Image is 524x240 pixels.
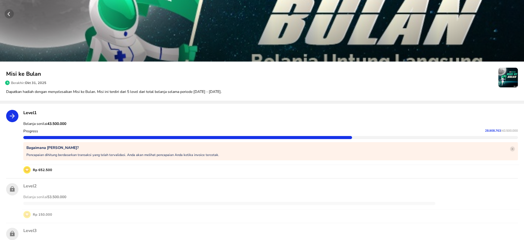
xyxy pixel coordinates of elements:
[23,121,66,126] span: Belanja senilai
[31,212,52,217] p: Rp 150.000
[23,194,66,199] span: Belanja senilai
[23,183,518,189] p: Level 2
[6,70,498,78] p: Misi ke Bulan
[11,81,46,85] p: Berakhir:
[485,129,501,133] span: 28.908.763
[47,194,66,199] strong: 53.500.000
[23,129,38,134] p: Progress
[26,145,219,150] p: Bagaimana [PERSON_NAME]?
[31,167,52,173] p: Rp 652.500
[26,153,219,157] p: Pencapaian dihitung berdasarkan transaksi yang telah tervalidasi. Anda akan melihat pencapaian An...
[23,110,518,116] p: Level 1
[25,81,46,85] span: Okt 31, 2025
[47,121,66,126] strong: 43.500.000
[6,89,518,94] p: Dapatkan hadiah dengan menyelesaikan Misi ke Bulan. Misi ini terdiri dari 5 level dari total bela...
[23,228,518,234] p: Level 3
[498,68,518,87] img: mission-icon-21369
[501,129,518,133] span: / 43.500.000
